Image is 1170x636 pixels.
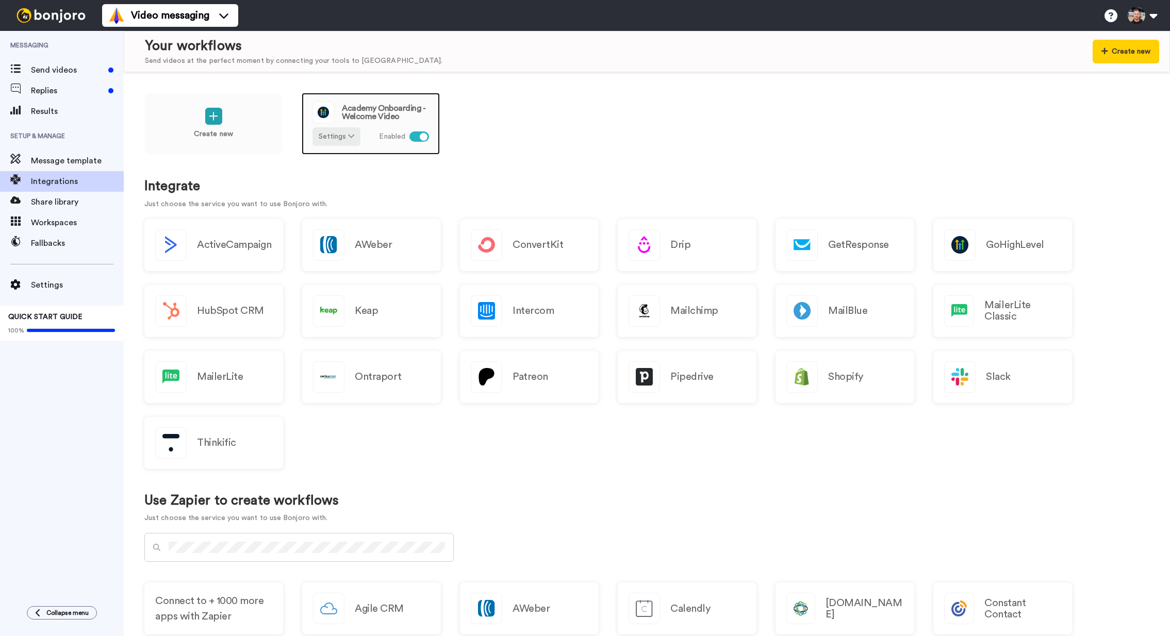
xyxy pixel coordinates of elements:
[670,371,714,382] h2: Pipedrive
[945,230,975,260] img: logo_gohighlevel.png
[945,593,974,624] img: logo_constant_contact.svg
[302,93,440,155] a: Academy Onboarding - Welcome VideoSettings Enabled
[302,219,441,271] a: AWeber
[144,417,283,469] a: Thinkific
[828,305,867,316] h2: MailBlue
[670,603,710,614] h2: Calendly
[313,102,334,123] img: logo_gohighlevel.png
[513,371,548,382] h2: Patreon
[460,582,599,634] a: AWeber
[828,371,863,382] h2: Shopify
[46,609,89,617] span: Collapse menu
[460,219,599,271] a: ConvertKit
[776,285,914,337] a: MailBlue
[787,296,817,326] img: logo_mailblue.png
[826,597,903,620] h2: [DOMAIN_NAME]
[302,285,441,337] a: Keap
[945,296,974,326] img: logo_mailerlite.svg
[31,216,124,229] span: Workspaces
[31,64,104,76] span: Send videos
[471,296,502,326] img: logo_intercom.svg
[787,362,817,392] img: logo_shopify.svg
[156,296,186,326] img: logo_hubspot.svg
[787,593,815,624] img: logo_closecom.svg
[144,582,283,634] a: Connect to + 1000 more apps with Zapier
[31,196,124,208] span: Share library
[156,230,186,260] img: logo_activecampaign.svg
[986,371,1011,382] h2: Slack
[618,219,756,271] a: Drip
[618,285,756,337] a: Mailchimp
[8,326,24,334] span: 100%
[314,230,344,260] img: logo_aweber.svg
[197,371,243,382] h2: MailerLite
[471,362,502,392] img: logo_patreon.svg
[314,296,344,326] img: logo_keap.svg
[629,230,660,260] img: logo_drip.svg
[776,582,914,634] a: [DOMAIN_NAME]
[629,362,660,392] img: logo_pipedrive.png
[108,7,125,24] img: vm-color.svg
[31,279,124,291] span: Settings
[197,239,271,250] h2: ActiveCampaign
[933,219,1072,271] a: GoHighLevel
[144,285,283,337] a: HubSpot CRM
[618,582,756,634] a: Calendly
[144,219,283,271] button: ActiveCampaign
[156,428,186,458] img: logo_thinkific.svg
[629,296,660,326] img: logo_mailchimp.svg
[302,582,441,634] a: Agile CRM
[355,603,404,614] h2: Agile CRM
[144,199,1149,210] p: Just choose the service you want to use Bonjoro with.
[984,299,1061,322] h2: MailerLite Classic
[618,351,756,403] a: Pipedrive
[513,603,550,614] h2: AWeber
[355,239,392,250] h2: AWeber
[144,351,283,403] a: MailerLite
[131,8,209,23] span: Video messaging
[379,131,405,142] span: Enabled
[302,351,441,403] a: Ontraport
[31,85,104,97] span: Replies
[670,305,718,316] h2: Mailchimp
[31,105,124,118] span: Results
[471,230,502,260] img: logo_convertkit.svg
[986,239,1044,250] h2: GoHighLevel
[787,230,817,260] img: logo_getresponse.svg
[355,371,402,382] h2: Ontraport
[31,155,124,167] span: Message template
[933,351,1072,403] a: Slack
[933,285,1072,337] a: MailerLite Classic
[144,93,283,155] a: Create new
[156,362,186,392] img: logo_mailerlite.svg
[670,239,690,250] h2: Drip
[471,593,502,624] img: logo_aweber.svg
[629,593,660,624] img: logo_calendly.svg
[312,127,360,146] button: Settings
[314,593,344,624] img: logo_agile_crm.svg
[945,362,975,392] img: logo_slack.svg
[8,313,83,321] span: QUICK START GUIDE
[31,237,124,249] span: Fallbacks
[460,285,599,337] a: Intercom
[144,179,1149,194] h1: Integrate
[145,56,442,66] div: Send videos at the perfect moment by connecting your tools to [GEOGRAPHIC_DATA].
[194,129,233,140] p: Create new
[1093,40,1159,63] button: Create new
[776,219,914,271] a: GetResponse
[933,582,1072,634] a: Constant Contact
[828,239,889,250] h2: GetResponse
[27,606,97,620] button: Collapse menu
[144,493,339,508] h1: Use Zapier to create workflows
[776,351,914,403] a: Shopify
[513,239,563,250] h2: ConvertKit
[145,37,442,56] div: Your workflows
[197,437,236,448] h2: Thinkific
[31,175,124,188] span: Integrations
[355,305,378,316] h2: Keap
[984,597,1061,620] h2: Constant Contact
[144,513,339,524] p: Just choose the service you want to use Bonjoro with.
[12,8,90,23] img: bj-logo-header-white.svg
[314,362,344,392] img: logo_ontraport.svg
[342,104,429,121] span: Academy Onboarding - Welcome Video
